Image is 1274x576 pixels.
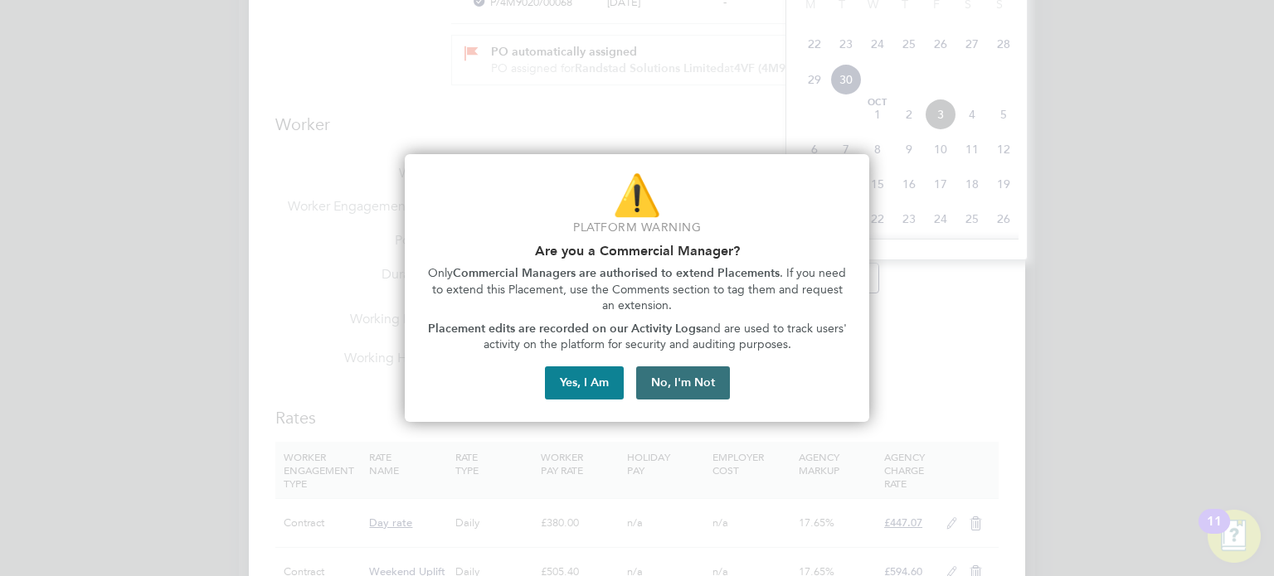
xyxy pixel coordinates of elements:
[425,220,849,236] p: Platform Warning
[405,154,869,422] div: Are you part of the Commercial Team?
[428,266,453,280] span: Only
[425,243,849,259] h2: Are you a Commercial Manager?
[545,366,624,399] button: Yes, I Am
[425,167,849,223] p: ⚠️
[428,322,701,336] strong: Placement edits are recorded on our Activity Logs
[432,266,850,312] span: . If you need to extend this Placement, use the Comments section to tag them and request an exten...
[453,266,780,280] strong: Commercial Managers are authorised to extend Placements
[636,366,730,399] button: No, I'm Not
[484,322,850,352] span: and are used to track users' activity on the platform for security and auditing purposes.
